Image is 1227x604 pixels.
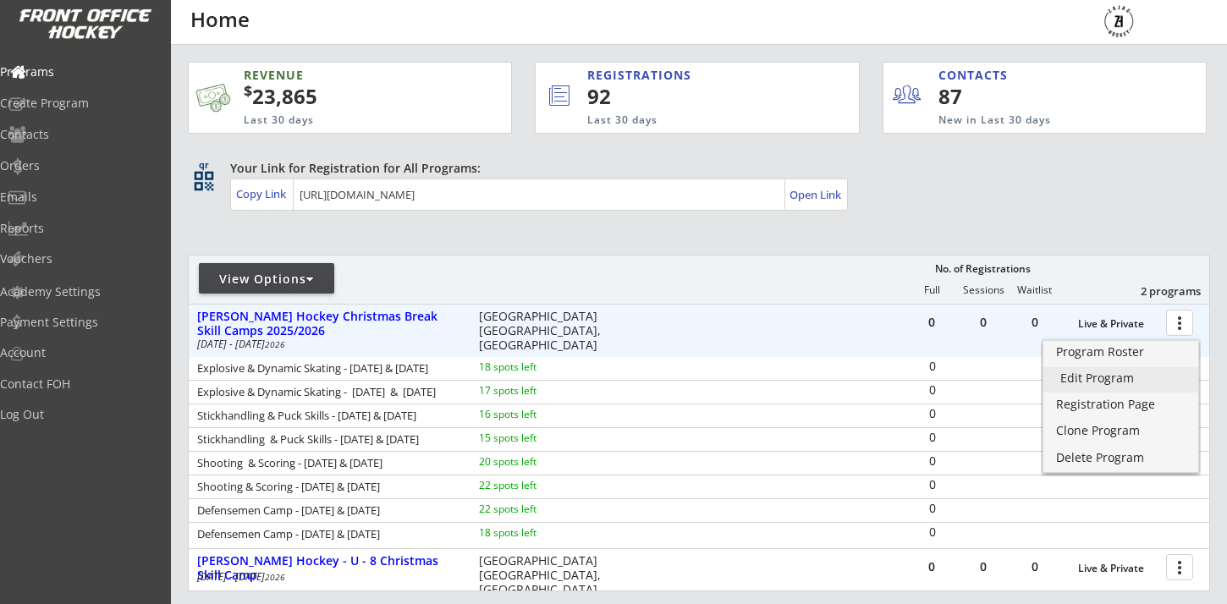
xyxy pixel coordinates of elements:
[197,410,456,421] div: Stickhandling & Puck Skills - [DATE] & [DATE]
[1043,341,1198,366] a: Program Roster
[236,186,289,201] div: Copy Link
[1056,398,1186,410] div: Registration Page
[230,160,1158,177] div: Your Link for Registration for All Programs:
[938,67,1015,84] div: CONTACTS
[197,310,461,338] div: [PERSON_NAME] Hockey Christmas Break Skill Camps 2025/2026
[479,504,588,514] div: 22 spots left
[1056,425,1186,437] div: Clone Program
[907,431,957,443] div: 0
[197,572,456,582] div: [DATE] - [DATE]
[193,160,213,171] div: qr
[907,455,957,467] div: 0
[907,479,957,491] div: 0
[587,82,801,111] div: 92
[790,183,843,206] a: Open Link
[1056,346,1186,358] div: Program Roster
[907,360,957,372] div: 0
[1078,563,1158,574] div: Live & Private
[907,502,957,514] div: 0
[958,561,1009,573] div: 0
[587,113,789,128] div: Last 30 days
[1043,393,1198,419] a: Registration Page
[1060,372,1181,384] div: Edit Program
[1009,284,1059,296] div: Waitlist
[244,82,458,111] div: 23,865
[907,384,957,396] div: 0
[906,561,957,573] div: 0
[958,316,1009,328] div: 0
[907,526,957,538] div: 0
[479,457,588,467] div: 20 spots left
[197,458,456,469] div: Shooting & Scoring - [DATE] & [DATE]
[1056,452,1186,464] div: Delete Program
[265,571,285,583] em: 2026
[479,528,588,538] div: 18 spots left
[265,338,285,350] em: 2026
[197,529,456,540] div: Defensemen Camp - [DATE] & [DATE]
[479,362,588,372] div: 18 spots left
[958,284,1009,296] div: Sessions
[191,168,217,194] button: qr_code
[197,505,456,516] div: Defensemen Camp - [DATE] & [DATE]
[906,284,957,296] div: Full
[197,363,456,374] div: Explosive & Dynamic Skating - [DATE] & [DATE]
[587,67,783,84] div: REGISTRATIONS
[1078,318,1158,330] div: Live & Private
[930,263,1035,275] div: No. of Registrations
[479,386,588,396] div: 17 spots left
[479,310,612,352] div: [GEOGRAPHIC_DATA] [GEOGRAPHIC_DATA], [GEOGRAPHIC_DATA]
[938,113,1127,128] div: New in Last 30 days
[479,433,588,443] div: 15 spots left
[1113,283,1201,299] div: 2 programs
[244,113,433,128] div: Last 30 days
[244,80,252,101] sup: $
[907,408,957,420] div: 0
[1043,367,1198,393] a: Edit Program
[199,271,334,288] div: View Options
[244,67,433,84] div: REVENUE
[1166,310,1193,336] button: more_vert
[197,387,456,398] div: Explosive & Dynamic Skating - [DATE] & [DATE]
[197,434,456,445] div: Stickhandling & Puck Skills - [DATE] & [DATE]
[197,481,456,492] div: Shooting & Scoring - [DATE] & [DATE]
[479,409,588,420] div: 16 spots left
[479,480,588,491] div: 22 spots left
[1166,554,1193,580] button: more_vert
[1010,561,1060,573] div: 0
[906,316,957,328] div: 0
[1010,316,1060,328] div: 0
[197,554,461,583] div: [PERSON_NAME] Hockey - U - 8 Christmas Skill Camp
[197,339,456,349] div: [DATE] - [DATE]
[938,82,1043,111] div: 87
[790,188,843,202] div: Open Link
[479,554,612,596] div: [GEOGRAPHIC_DATA] [GEOGRAPHIC_DATA], [GEOGRAPHIC_DATA]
